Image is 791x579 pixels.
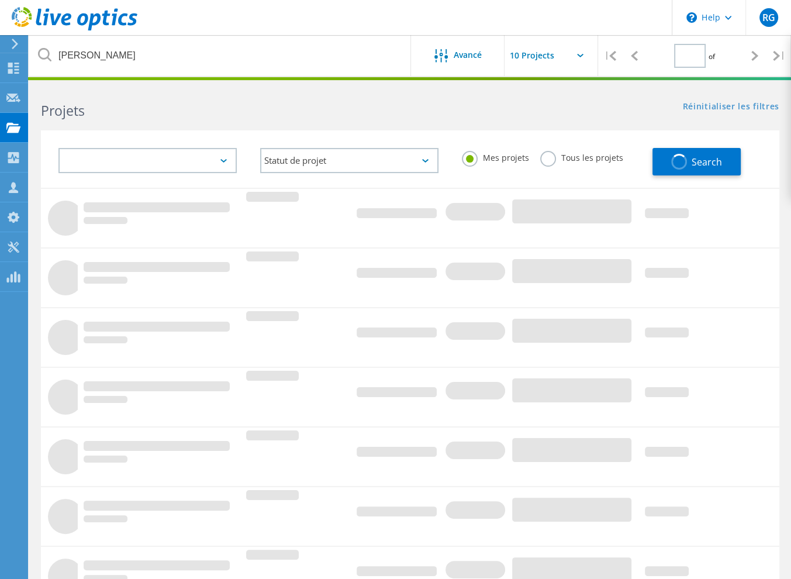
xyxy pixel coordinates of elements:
[767,35,791,77] div: |
[652,148,741,175] button: Search
[462,151,529,162] label: Mes projets
[41,101,85,120] b: Projets
[260,148,438,173] div: Statut de projet
[682,102,779,112] a: Réinitialiser les filtres
[540,151,623,162] label: Tous les projets
[762,13,775,22] span: RG
[692,156,722,168] span: Search
[12,25,137,33] a: Live Optics Dashboard
[598,35,622,77] div: |
[454,51,482,59] span: Avancé
[709,51,715,61] span: of
[686,12,697,23] svg: \n
[29,35,412,76] input: Rechercher des projets par nom, propriétaire, ID, société, etc.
